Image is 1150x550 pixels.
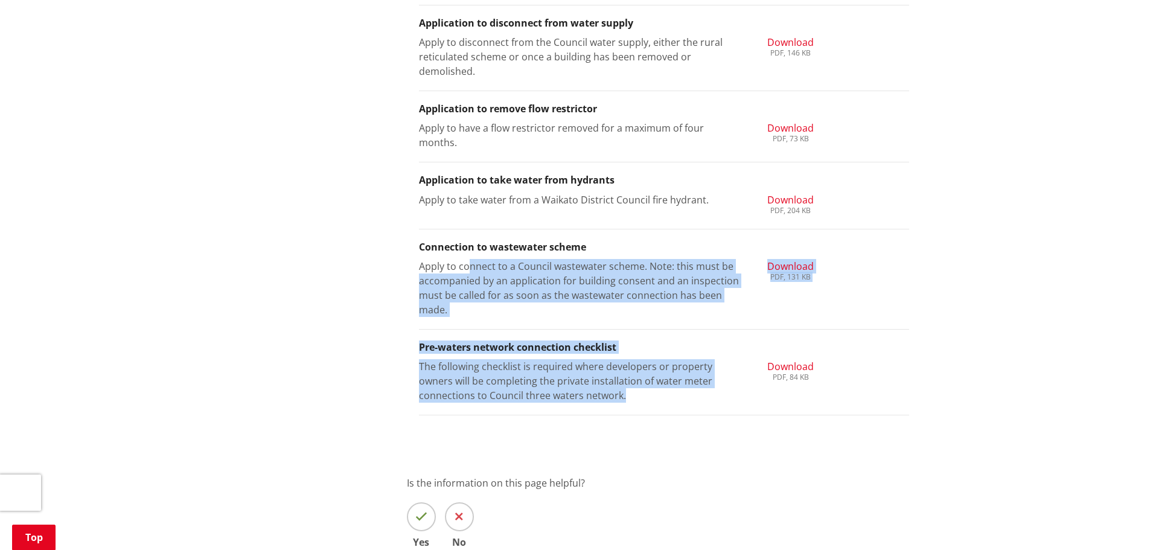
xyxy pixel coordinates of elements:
a: Download PDF, 84 KB [767,359,814,381]
a: Download PDF, 146 KB [767,35,814,57]
h3: Connection to wastewater scheme [419,241,909,253]
div: PDF, 204 KB [767,207,814,214]
div: PDF, 73 KB [767,135,814,142]
span: Download [767,121,814,135]
span: Yes [407,537,436,547]
span: No [445,537,474,547]
div: PDF, 146 KB [767,50,814,57]
span: Download [767,260,814,273]
a: Download PDF, 131 KB [767,259,814,281]
h3: Application to remove flow restrictor [419,103,909,115]
span: Download [767,360,814,373]
p: Apply to disconnect from the Council water supply, either the rural reticulated scheme or once a ... [419,35,740,78]
h3: Pre-waters network connection checklist [419,342,909,353]
a: Download PDF, 204 KB [767,193,814,214]
p: Apply to take water from a Waikato District Council fire hydrant. [419,193,740,207]
span: Download [767,36,814,49]
p: Apply to have a flow restrictor removed for a maximum of four months. [419,121,740,150]
h3: Application to take water from hydrants [419,174,909,186]
div: PDF, 84 KB [767,374,814,381]
a: Download PDF, 73 KB [767,121,814,142]
iframe: Messenger Launcher [1094,499,1138,543]
p: Apply to connect to a Council wastewater scheme. Note: this must be accompanied by an application... [419,259,740,317]
span: Download [767,193,814,206]
h3: Application to disconnect from water supply [419,18,909,29]
p: Is the information on this page helpful? [407,476,921,490]
p: The following checklist is required where developers or property owners will be completing the pr... [419,359,740,403]
a: Top [12,525,56,550]
div: PDF, 131 KB [767,273,814,281]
